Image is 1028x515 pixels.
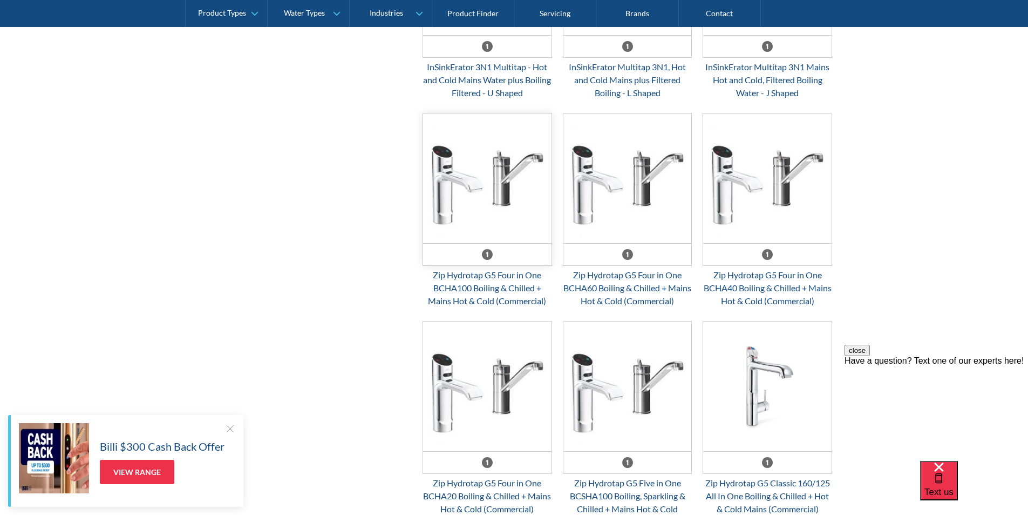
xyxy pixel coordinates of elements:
[423,269,552,307] div: Zip Hydrotap G5 Four in One BCHA100 Boiling & Chilled + Mains Hot & Cold (Commercial)
[845,345,1028,474] iframe: podium webchat widget prompt
[703,61,832,99] div: InSinkErator Multitap 3N1 Mains Hot and Cold, Filtered Boiling Water - J Shaped
[19,423,89,493] img: Billi $300 Cash Back Offer
[423,113,552,243] img: Zip Hydrotap G5 Four in One BCHA100 Boiling & Chilled + Mains Hot & Cold (Commercial)
[100,460,174,484] a: View Range
[563,113,692,307] a: Zip Hydrotap G5 Four in One BCHA60 Boiling & Chilled + Mains Hot & Cold (Commercial)Zip Hydrotap ...
[563,113,692,243] img: Zip Hydrotap G5 Four in One BCHA60 Boiling & Chilled + Mains Hot & Cold (Commercial)
[198,9,246,18] div: Product Types
[563,269,692,307] div: Zip Hydrotap G5 Four in One BCHA60 Boiling & Chilled + Mains Hot & Cold (Commercial)
[284,9,325,18] div: Water Types
[703,113,832,307] a: Zip Hydrotap G5 Four in One BCHA40 Boiling & Chilled + Mains Hot & Cold (Commercial) Zip Hydrotap...
[423,322,552,451] img: Zip Hydrotap G5 Four in One BCHA20 Boiling & Chilled + Mains Hot & Cold (Commercial)
[703,269,832,307] div: Zip Hydrotap G5 Four in One BCHA40 Boiling & Chilled + Mains Hot & Cold (Commercial)
[100,438,224,454] h5: Billi $300 Cash Back Offer
[703,322,832,451] img: Zip Hydrotap G5 Classic 160/125 All In One Boiling & Chilled + Hot & Cold Mains (Commercial)
[423,61,552,99] div: InSinkErator 3N1 Multitap - Hot and Cold Mains Water plus Boiling Filtered - U Shaped
[370,9,403,18] div: Industries
[703,113,832,243] img: Zip Hydrotap G5 Four in One BCHA40 Boiling & Chilled + Mains Hot & Cold (Commercial)
[423,113,552,307] a: Zip Hydrotap G5 Four in One BCHA100 Boiling & Chilled + Mains Hot & Cold (Commercial)Zip Hydrotap...
[920,461,1028,515] iframe: podium webchat widget bubble
[563,322,692,451] img: Zip Hydrotap G5 Five in One BCSHA100 Boiling, Sparkling & Chilled + Mains Hot & Cold (Commercial)
[563,61,692,99] div: InSinkErator Multitap 3N1, Hot and Cold Mains plus Filtered Boiling - L Shaped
